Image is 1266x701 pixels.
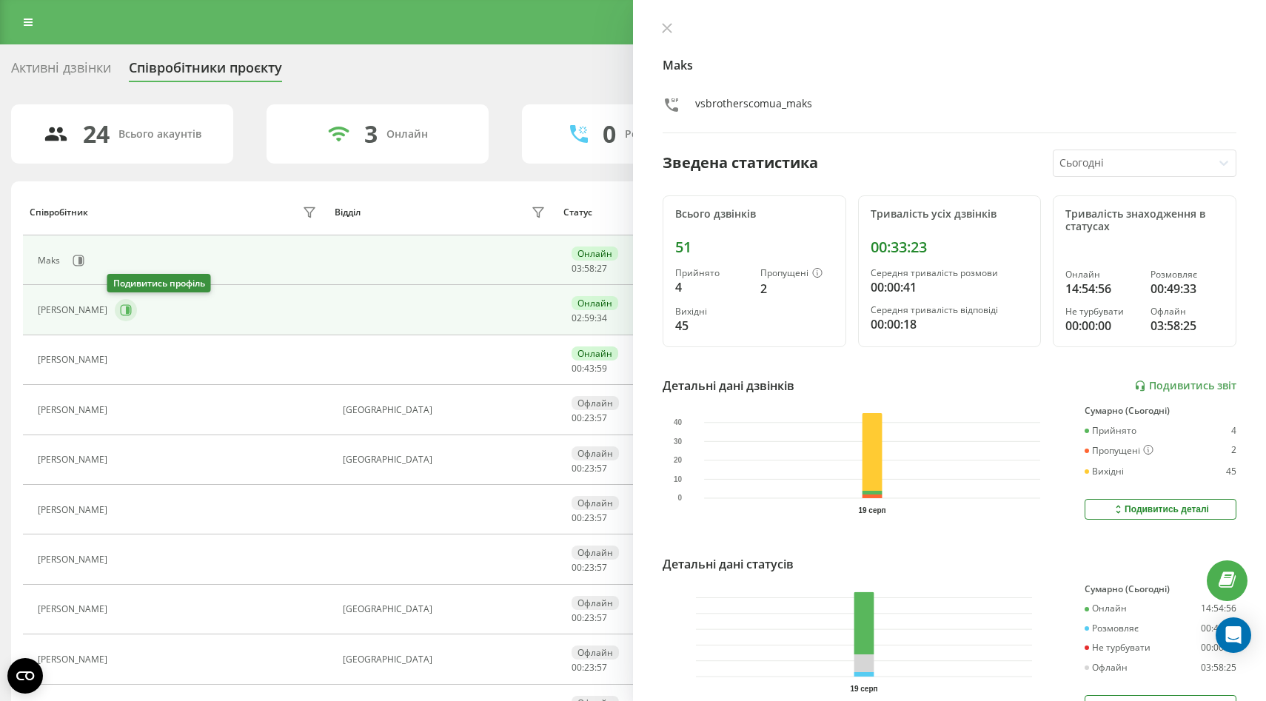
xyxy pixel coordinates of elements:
[1065,306,1139,317] div: Не турбувати
[675,317,748,335] div: 45
[335,207,361,218] div: Відділ
[1201,663,1236,673] div: 03:58:25
[597,462,607,474] span: 57
[625,128,697,141] div: Розмовляють
[572,645,619,660] div: Офлайн
[871,305,1029,315] div: Середня тривалість відповіді
[584,462,595,474] span: 23
[663,152,818,174] div: Зведена статистика
[674,418,683,426] text: 40
[1085,406,1236,416] div: Сумарно (Сьогодні)
[38,355,111,365] div: [PERSON_NAME]
[572,563,607,573] div: : :
[572,362,582,375] span: 00
[695,96,812,118] div: vsbrotherscomua_maks
[572,396,619,410] div: Офлайн
[871,315,1029,333] div: 00:00:18
[850,685,877,693] text: 19 серп
[11,60,111,83] div: Активні дзвінки
[1231,426,1236,436] div: 4
[597,661,607,674] span: 57
[1216,617,1251,653] div: Open Intercom Messenger
[572,246,618,261] div: Онлайн
[572,561,582,574] span: 00
[584,661,595,674] span: 23
[572,264,607,274] div: : :
[38,455,111,465] div: [PERSON_NAME]
[584,362,595,375] span: 43
[597,262,607,275] span: 27
[38,255,64,266] div: Maks
[572,596,619,610] div: Офлайн
[343,604,549,614] div: [GEOGRAPHIC_DATA]
[760,280,834,298] div: 2
[1085,603,1127,614] div: Онлайн
[675,208,834,221] div: Всього дзвінків
[663,56,1236,74] h4: Maks
[674,475,683,483] text: 10
[572,346,618,360] div: Онлайн
[1085,623,1139,634] div: Розмовляє
[1065,280,1139,298] div: 14:54:56
[343,654,549,665] div: [GEOGRAPHIC_DATA]
[675,278,748,296] div: 4
[572,363,607,374] div: : :
[38,505,111,515] div: [PERSON_NAME]
[83,120,110,148] div: 24
[343,405,549,415] div: [GEOGRAPHIC_DATA]
[364,120,378,148] div: 3
[572,296,618,310] div: Онлайн
[871,278,1029,296] div: 00:00:41
[1085,663,1128,673] div: Офлайн
[597,412,607,424] span: 57
[1201,643,1236,653] div: 00:00:00
[572,611,582,624] span: 00
[118,128,201,141] div: Всього акаунтів
[38,405,111,415] div: [PERSON_NAME]
[1085,499,1236,520] button: Подивитись деталі
[38,604,111,614] div: [PERSON_NAME]
[584,611,595,624] span: 23
[1151,269,1224,280] div: Розмовляє
[678,494,683,503] text: 0
[572,462,582,474] span: 00
[1065,208,1224,233] div: Тривалість знаходження в статусах
[1151,280,1224,298] div: 00:49:33
[675,238,834,256] div: 51
[1201,623,1236,634] div: 00:49:33
[1226,466,1236,477] div: 45
[1201,603,1236,614] div: 14:54:56
[675,268,748,278] div: Прийнято
[597,362,607,375] span: 59
[859,506,886,514] text: 19 серп
[386,128,428,141] div: Онлайн
[129,60,282,83] div: Співробітники проєкту
[675,306,748,317] div: Вихідні
[871,208,1029,221] div: Тривалість усіх дзвінків
[674,437,683,446] text: 30
[572,413,607,423] div: : :
[572,663,607,673] div: : :
[572,463,607,474] div: : :
[1112,503,1209,515] div: Подивитись деталі
[107,274,211,292] div: Подивитись профіль
[30,207,88,218] div: Співробітник
[1085,426,1136,436] div: Прийнято
[572,661,582,674] span: 00
[572,312,582,324] span: 02
[584,412,595,424] span: 23
[1065,317,1139,335] div: 00:00:00
[572,262,582,275] span: 03
[343,455,549,465] div: [GEOGRAPHIC_DATA]
[871,268,1029,278] div: Середня тривалість розмови
[38,554,111,565] div: [PERSON_NAME]
[597,561,607,574] span: 57
[1085,466,1124,477] div: Вихідні
[7,658,43,694] button: Open CMP widget
[1134,380,1236,392] a: Подивитись звіт
[38,305,111,315] div: [PERSON_NAME]
[572,613,607,623] div: : :
[572,513,607,523] div: : :
[572,512,582,524] span: 00
[597,512,607,524] span: 57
